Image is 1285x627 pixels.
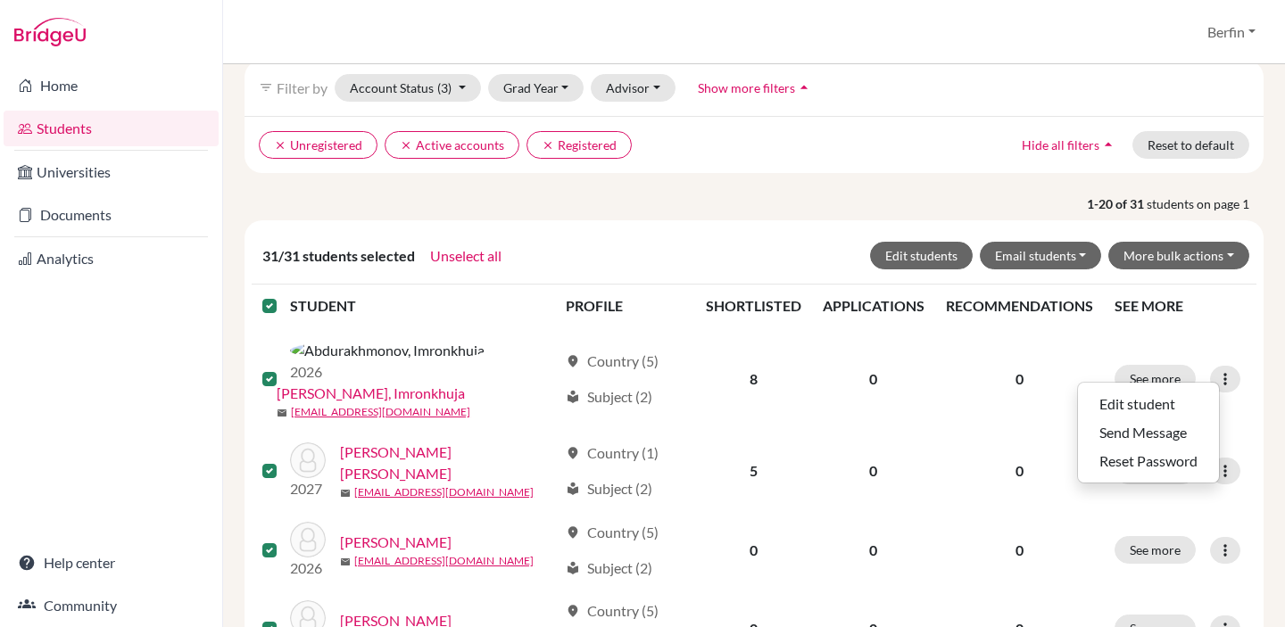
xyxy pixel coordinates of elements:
[354,484,534,500] a: [EMAIL_ADDRESS][DOMAIN_NAME]
[262,245,415,267] span: 31/31 students selected
[277,383,465,404] a: [PERSON_NAME], Imronkhuja
[1147,194,1264,213] span: students on page 1
[290,478,326,499] p: 2027
[1132,131,1249,159] button: Reset to default
[290,361,485,383] p: 2026
[566,525,580,540] span: location_on
[437,80,452,95] span: (3)
[4,111,219,146] a: Students
[1115,536,1196,564] button: See more
[385,131,519,159] button: clearActive accounts
[946,460,1093,482] p: 0
[542,139,554,152] i: clear
[795,78,813,96] i: arrow_drop_up
[290,285,555,327] th: STUDENT
[290,557,326,579] p: 2026
[1099,136,1117,153] i: arrow_drop_up
[812,511,935,590] td: 0
[277,408,287,418] span: mail
[980,242,1102,269] button: Email students
[400,139,412,152] i: clear
[340,532,452,553] a: [PERSON_NAME]
[354,553,534,569] a: [EMAIL_ADDRESS][DOMAIN_NAME]
[1199,15,1264,49] button: Berfin
[946,540,1093,561] p: 0
[566,561,580,575] span: local_library
[259,131,377,159] button: clearUnregistered
[566,522,659,543] div: Country (5)
[555,285,695,327] th: PROFILE
[695,327,812,431] td: 8
[290,522,326,557] img: Alfonsi, Emilie
[935,285,1104,327] th: RECOMMENDATIONS
[1108,242,1249,269] button: More bulk actions
[695,285,812,327] th: SHORTLISTED
[566,557,652,579] div: Subject (2)
[1007,131,1132,159] button: Hide all filtersarrow_drop_up
[870,242,973,269] button: Edit students
[290,442,326,478] img: Agas, Mary Margarette Geronda
[340,441,558,484] a: [PERSON_NAME] [PERSON_NAME]
[566,386,652,408] div: Subject (2)
[566,442,659,464] div: Country (1)
[4,241,219,276] a: Analytics
[946,368,1093,390] p: 0
[591,74,676,102] button: Advisor
[683,74,828,102] button: Show more filtersarrow_drop_up
[812,327,935,431] td: 0
[1115,365,1196,392] button: See more
[4,197,219,233] a: Documents
[277,79,327,96] span: Filter by
[4,68,219,103] a: Home
[566,390,580,404] span: local_library
[14,18,86,46] img: Bridge-U
[1022,137,1099,153] span: Hide all filters
[1087,194,1147,213] strong: 1-20 of 31
[4,154,219,190] a: Universities
[290,340,485,361] img: Abdurakhmonov, Imronkhuja
[812,285,935,327] th: APPLICATIONS
[526,131,632,159] button: clearRegistered
[429,244,502,268] button: Unselect all
[1078,390,1219,418] button: Edit student
[1104,285,1256,327] th: SEE MORE
[812,431,935,511] td: 0
[488,74,584,102] button: Grad Year
[566,446,580,460] span: location_on
[340,488,351,499] span: mail
[1078,418,1219,447] button: Send Message
[259,80,273,95] i: filter_list
[566,482,580,496] span: local_library
[698,80,795,95] span: Show more filters
[335,74,481,102] button: Account Status(3)
[4,588,219,623] a: Community
[566,604,580,618] span: location_on
[1078,447,1219,475] button: Reset Password
[566,600,659,622] div: Country (5)
[695,431,812,511] td: 5
[274,139,286,152] i: clear
[4,545,219,581] a: Help center
[340,557,351,567] span: mail
[566,354,580,368] span: location_on
[695,511,812,590] td: 0
[291,404,470,420] a: [EMAIL_ADDRESS][DOMAIN_NAME]
[566,351,659,372] div: Country (5)
[566,478,652,499] div: Subject (2)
